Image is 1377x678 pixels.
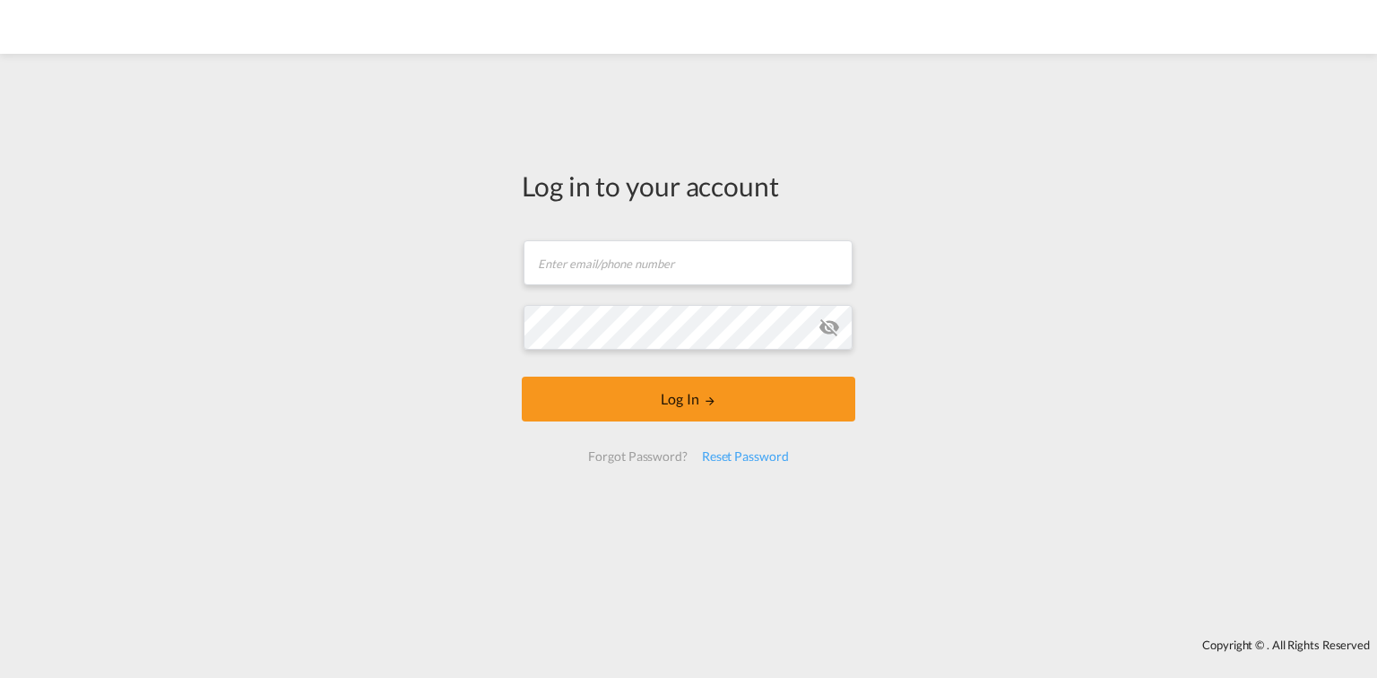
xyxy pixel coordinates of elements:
div: Log in to your account [522,167,855,204]
md-icon: icon-eye-off [818,317,840,338]
button: LOGIN [522,377,855,422]
input: Enter email/phone number [524,240,853,285]
div: Forgot Password? [581,440,694,473]
div: Reset Password [695,440,796,473]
